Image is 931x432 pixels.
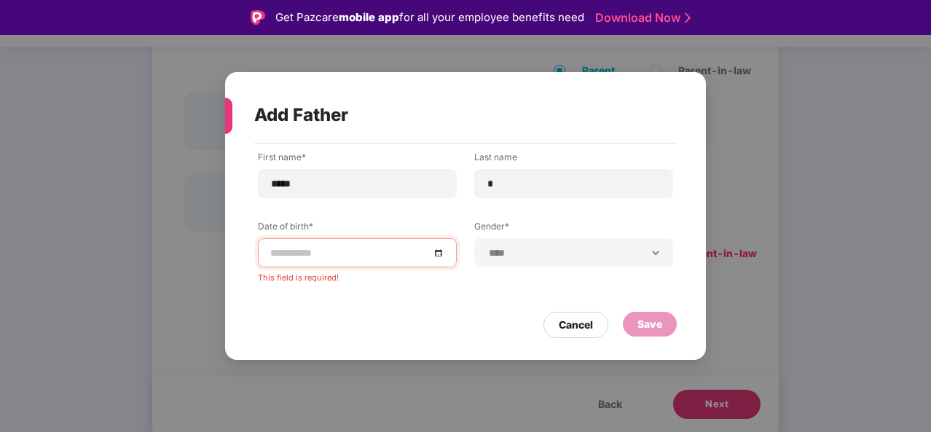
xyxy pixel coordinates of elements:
[474,151,673,169] label: Last name
[685,10,691,25] img: Stroke
[637,316,662,332] div: Save
[275,9,584,26] div: Get Pazcare for all your employee benefits need
[258,151,457,169] label: First name*
[254,87,642,144] div: Add Father
[258,267,457,283] div: This field is required!
[595,10,686,25] a: Download Now
[339,10,399,24] strong: mobile app
[251,10,265,25] img: Logo
[559,317,593,333] div: Cancel
[258,220,457,238] label: Date of birth*
[474,220,673,238] label: Gender*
